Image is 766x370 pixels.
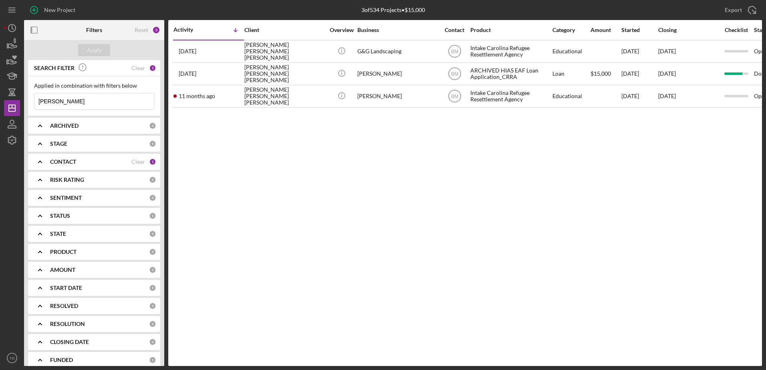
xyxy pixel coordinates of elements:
div: 2 [152,26,160,34]
div: [DATE] [621,63,657,84]
div: Contact [439,27,470,33]
div: Clear [131,65,145,71]
b: SENTIMENT [50,195,82,201]
div: Activity [173,26,209,33]
div: G&G Landscaping [357,41,437,62]
b: Filters [86,27,102,33]
div: Educational [552,41,590,62]
button: New Project [24,2,83,18]
b: FUNDED [50,357,73,363]
div: 0 [149,266,156,273]
div: Overview [327,27,357,33]
button: Apply [78,44,110,56]
text: BM [451,71,458,77]
time: 2024-11-25 21:08 [179,48,196,54]
div: 0 [149,338,156,346]
button: TD [4,350,20,366]
b: CONTACT [50,159,76,165]
div: 0 [149,320,156,328]
time: [DATE] [658,92,676,99]
div: Apply [87,44,102,56]
div: ARCHIVED HIAS EAF Loan Application_CRRA [470,63,550,84]
b: STAGE [50,141,67,147]
text: BM [451,49,458,54]
div: Category [552,27,590,33]
time: 2024-10-10 14:41 [179,70,196,77]
div: Educational [552,86,590,107]
b: RISK RATING [50,177,84,183]
div: Clear [131,159,145,165]
div: Started [621,27,657,33]
b: RESOLVED [50,303,78,309]
time: [DATE] [658,48,676,54]
div: [PERSON_NAME] [357,63,437,84]
div: 0 [149,122,156,129]
div: Client [244,27,325,33]
div: 0 [149,302,156,310]
b: ARCHIVED [50,123,79,129]
button: Export [717,2,762,18]
b: CLOSING DATE [50,339,89,345]
div: 0 [149,356,156,364]
time: [DATE] [658,70,676,77]
div: [DATE] [621,41,657,62]
b: STATE [50,231,66,237]
div: Business [357,27,437,33]
div: [PERSON_NAME] [357,86,437,107]
div: [PERSON_NAME] [PERSON_NAME] [PERSON_NAME] [244,63,325,84]
b: SEARCH FILTER [34,65,75,71]
div: Applied in combination with filters below [34,82,154,89]
div: Closing [658,27,718,33]
div: 0 [149,194,156,201]
b: RESOLUTION [50,321,85,327]
div: Export [725,2,742,18]
div: [DATE] [621,86,657,107]
div: Reset [135,27,148,33]
div: 0 [149,248,156,255]
div: Intake Carolina Refugee Resettlement Agency [470,86,550,107]
div: Loan [552,63,590,84]
div: Checklist [719,27,753,33]
div: 0 [149,230,156,237]
div: $15,000 [591,63,621,84]
div: Product [470,27,550,33]
div: 0 [149,176,156,183]
div: 1 [149,158,156,165]
div: 0 [149,284,156,292]
text: TD [10,356,15,360]
div: 3 of 534 Projects • $15,000 [361,7,425,13]
div: 1 [149,64,156,72]
text: BM [451,94,458,99]
div: New Project [44,2,75,18]
b: START DATE [50,285,82,291]
div: [PERSON_NAME] [PERSON_NAME] [PERSON_NAME] [244,86,325,107]
div: 0 [149,140,156,147]
div: 0 [149,212,156,219]
div: Intake Carolina Refugee Resettlement Agency [470,41,550,62]
div: Amount [591,27,621,33]
div: [PERSON_NAME] [PERSON_NAME] [PERSON_NAME] [244,41,325,62]
b: PRODUCT [50,249,77,255]
time: 2024-09-13 20:12 [179,93,215,99]
b: AMOUNT [50,267,75,273]
b: STATUS [50,213,70,219]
